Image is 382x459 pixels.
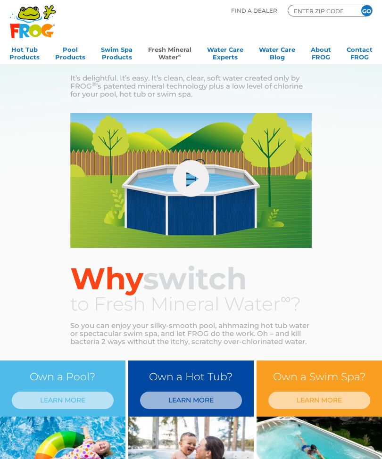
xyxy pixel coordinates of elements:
[361,5,372,16] input: GO
[70,74,312,98] p: It’s delightful. It’s easy. It’s clean, clear, soft water created only by FROG ’s patented minera...
[70,47,312,66] h3: Fresh Mineral Water ?
[70,294,312,314] h3: to Fresh Mineral Water ?
[293,7,349,15] input: Zip Code Form
[259,43,295,62] a: Water CareBlog
[12,368,114,386] h3: Own a Pool?
[70,263,312,294] h2: switch
[178,53,182,58] sup: ∞
[140,368,242,386] h3: Own a Hot Tub?
[101,43,133,62] a: Swim SpaProducts
[231,5,277,16] p: Find A Dealer
[55,43,85,62] a: PoolProducts
[70,113,312,248] img: fmw-main-video-cover
[311,43,331,62] a: AboutFROG
[70,321,312,345] p: So you can enjoy your silky-smooth pool, ahhmazing hot tub water or spectacular swim spa, and let...
[148,43,191,62] a: Fresh MineralWater∞
[140,392,242,409] a: LEARN MORE
[92,81,96,87] sup: ®
[281,290,291,307] sup: ∞
[347,43,373,62] a: ContactFROG
[268,368,370,386] h3: Own a Swim Spa?
[12,392,114,409] a: LEARN MORE
[9,43,40,62] a: Hot TubProducts
[207,43,243,62] a: Water CareExperts
[70,260,143,297] span: Why
[268,392,370,409] a: LEARN MORE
